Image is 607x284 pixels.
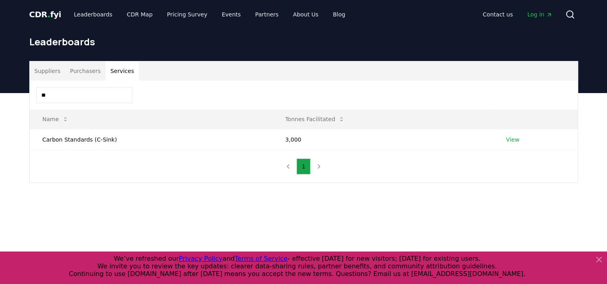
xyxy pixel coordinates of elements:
[327,7,352,22] a: Blog
[30,129,272,150] td: Carbon Standards (C-Sink)
[476,7,558,22] nav: Main
[67,7,119,22] a: Leaderboards
[47,10,50,19] span: .
[286,7,325,22] a: About Us
[67,7,351,22] nav: Main
[36,111,75,127] button: Name
[527,10,552,18] span: Log in
[29,35,578,48] h1: Leaderboards
[30,61,65,81] button: Suppliers
[296,158,311,174] button: 1
[29,9,61,20] a: CDR.fyi
[160,7,213,22] a: Pricing Survey
[521,7,558,22] a: Log in
[506,136,519,144] a: View
[249,7,285,22] a: Partners
[106,61,139,81] button: Services
[476,7,519,22] a: Contact us
[279,111,351,127] button: Tonnes Facilitated
[29,10,61,19] span: CDR fyi
[272,129,493,150] td: 3,000
[65,61,106,81] button: Purchasers
[215,7,247,22] a: Events
[120,7,159,22] a: CDR Map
